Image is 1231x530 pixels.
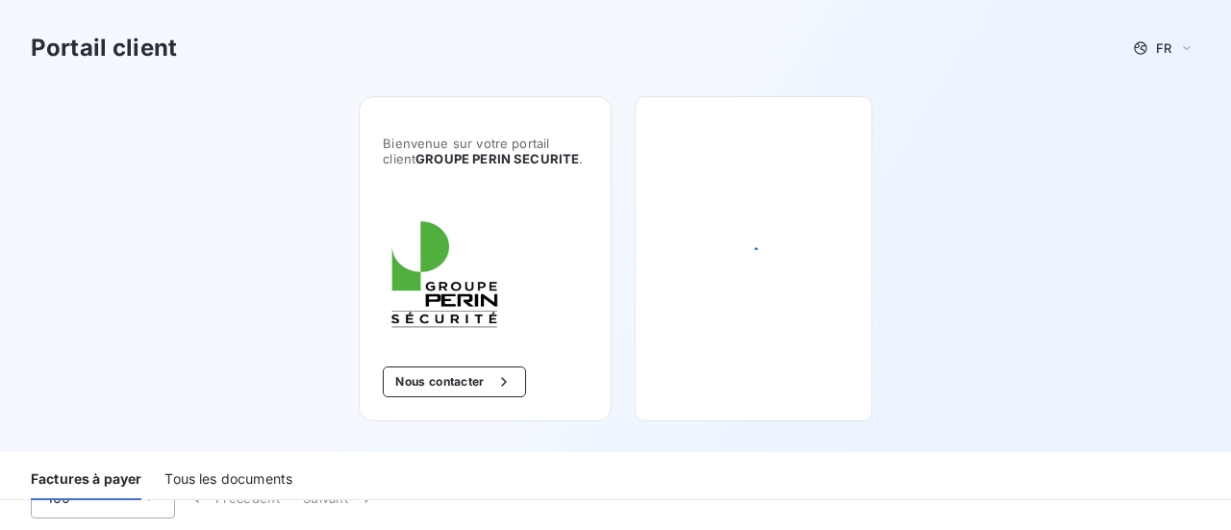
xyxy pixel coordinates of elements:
span: Bienvenue sur votre portail client . [383,136,588,166]
span: GROUPE PERIN SECURITE [415,151,579,166]
div: Tous les documents [164,460,292,500]
span: FR [1156,40,1171,56]
button: Nous contacter [383,366,525,397]
h3: Portail client [31,31,177,65]
div: Factures à payer [31,460,141,500]
img: Company logo [383,213,506,336]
